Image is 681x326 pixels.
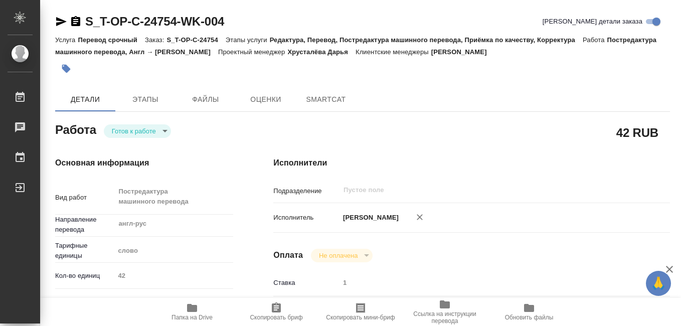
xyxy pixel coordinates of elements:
[55,58,77,80] button: Добавить тэг
[109,127,159,135] button: Готов к работе
[242,93,290,106] span: Оценки
[326,314,395,321] span: Скопировать мини-бриф
[409,310,481,324] span: Ссылка на инструкции перевода
[150,298,234,326] button: Папка на Drive
[339,213,399,223] p: [PERSON_NAME]
[78,36,145,44] p: Перевод срочный
[339,275,637,290] input: Пустое поле
[583,36,607,44] p: Работа
[403,298,487,326] button: Ссылка на инструкции перевода
[55,36,78,44] p: Услуга
[543,17,642,27] span: [PERSON_NAME] детали заказа
[55,157,233,169] h4: Основная информация
[55,297,114,307] p: Общая тематика
[316,251,361,260] button: Не оплачена
[409,206,431,228] button: Удалить исполнителя
[250,314,302,321] span: Скопировать бриф
[311,249,373,262] div: Готов к работе
[487,298,571,326] button: Обновить файлы
[85,15,224,28] a: S_T-OP-C-24754-WK-004
[70,16,82,28] button: Скопировать ссылку
[166,36,225,44] p: S_T-OP-C-24754
[273,249,303,261] h4: Оплата
[616,124,658,141] h2: 42 RUB
[226,36,270,44] p: Этапы услуги
[145,36,166,44] p: Заказ:
[302,93,350,106] span: SmartCat
[121,93,169,106] span: Этапы
[356,48,431,56] p: Клиентские менеджеры
[646,271,671,296] button: 🙏
[505,314,554,321] span: Обновить файлы
[273,186,339,196] p: Подразделение
[61,93,109,106] span: Детали
[431,48,494,56] p: [PERSON_NAME]
[55,215,114,235] p: Направление перевода
[172,314,213,321] span: Папка на Drive
[55,241,114,261] p: Тарифные единицы
[55,16,67,28] button: Скопировать ссылку для ЯМессенджера
[218,48,287,56] p: Проектный менеджер
[182,93,230,106] span: Файлы
[270,36,583,44] p: Редактура, Перевод, Постредактура машинного перевода, Приёмка по качеству, Корректура
[55,271,114,281] p: Кол-во единиц
[650,273,667,294] span: 🙏
[104,124,171,138] div: Готов к работе
[114,293,233,310] div: Техника
[343,184,613,196] input: Пустое поле
[114,268,233,283] input: Пустое поле
[287,48,356,56] p: Хрусталёва Дарья
[318,298,403,326] button: Скопировать мини-бриф
[114,242,233,259] div: слово
[273,157,670,169] h4: Исполнители
[273,278,339,288] p: Ставка
[55,120,96,138] h2: Работа
[273,213,339,223] p: Исполнитель
[55,193,114,203] p: Вид работ
[234,298,318,326] button: Скопировать бриф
